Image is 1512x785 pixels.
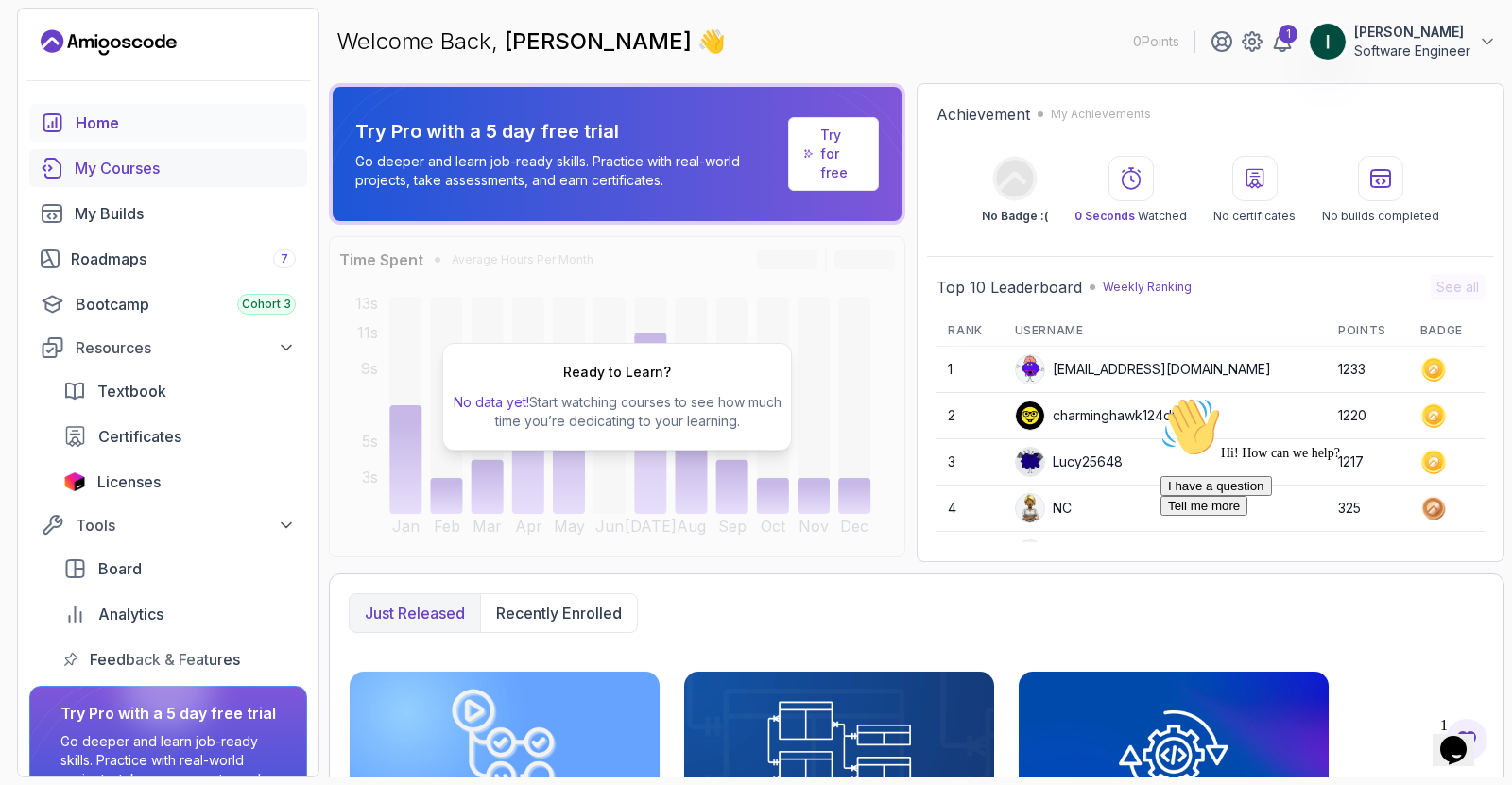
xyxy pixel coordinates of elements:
[29,149,307,187] a: courses
[52,418,307,455] a: certificates
[98,557,142,580] span: Board
[8,57,187,71] span: Hi! How can we help?
[1354,23,1470,42] p: [PERSON_NAME]
[936,276,1082,299] h2: Top 10 Leaderboard
[355,152,781,190] p: Go deeper and learn job-ready skills. Practice with real-world projects, take assessments, and ea...
[1016,355,1044,384] img: default monster avatar
[820,126,864,182] a: Try for free
[242,297,291,312] span: Cohort 3
[480,594,637,632] button: Recently enrolled
[505,27,697,55] span: [PERSON_NAME]
[8,8,348,127] div: 👋Hi! How can we help?I have a questionTell me more
[29,285,307,323] a: bootcamp
[1271,30,1294,53] a: 1
[98,603,163,625] span: Analytics
[1015,447,1123,477] div: Lucy25648
[97,470,161,493] span: Licenses
[76,293,296,316] div: Bootcamp
[76,111,296,134] div: Home
[936,347,1003,393] td: 1
[90,648,240,671] span: Feedback & Features
[29,240,307,278] a: roadmaps
[350,594,480,632] button: Just released
[1309,23,1497,60] button: user profile image[PERSON_NAME]Software Engineer
[1051,107,1151,122] p: My Achievements
[454,394,529,410] span: No data yet!
[1074,209,1187,224] p: Watched
[29,331,307,365] button: Resources
[1016,494,1044,522] img: user profile image
[1074,209,1135,223] span: 0 Seconds
[8,87,119,107] button: I have a question
[936,103,1030,126] h2: Achievement
[1279,25,1297,43] div: 1
[52,640,307,678] a: feedback
[496,602,622,624] p: Recently enrolled
[29,508,307,542] button: Tools
[336,26,726,57] p: Welcome Back,
[52,550,307,588] a: board
[1433,709,1493,766] iframe: chat widget
[1310,24,1346,60] img: user profile image
[563,363,671,382] h2: Ready to Learn?
[41,27,177,58] a: Landing page
[936,393,1003,439] td: 2
[52,595,307,633] a: analytics
[1016,448,1044,476] img: default monster avatar
[52,463,307,501] a: licenses
[982,209,1048,224] p: No Badge :(
[76,336,296,359] div: Resources
[1409,316,1485,347] th: Badge
[1016,401,1044,430] img: user profile image
[936,486,1003,532] td: 4
[1354,42,1470,60] p: Software Engineer
[1213,209,1296,224] p: No certificates
[97,380,166,402] span: Textbook
[1015,401,1180,431] div: charminghawk124db
[98,425,181,448] span: Certificates
[76,514,296,537] div: Tools
[63,472,86,491] img: jetbrains icon
[52,372,307,410] a: textbook
[29,104,307,142] a: home
[1133,32,1179,51] p: 0 Points
[1153,389,1493,700] iframe: chat widget
[451,393,783,431] p: Start watching courses to see how much time you’re dedicating to your learning.
[1103,280,1192,295] p: Weekly Ranking
[75,202,296,225] div: My Builds
[1327,316,1409,347] th: Points
[936,316,1003,347] th: Rank
[694,22,733,62] span: 👋
[8,107,94,127] button: Tell me more
[1004,316,1328,347] th: Username
[71,247,296,270] div: Roadmaps
[1015,539,1138,570] div: asifahmedjesi
[365,602,465,624] p: Just released
[1016,540,1044,569] img: user profile image
[788,117,880,191] a: Try for free
[29,195,307,232] a: builds
[936,532,1003,578] td: 5
[8,8,68,68] img: :wave:
[1431,274,1485,300] button: See all
[281,251,288,266] span: 7
[1327,347,1409,393] td: 1233
[1015,493,1072,523] div: NC
[355,118,781,145] p: Try Pro with a 5 day free trial
[75,157,296,179] div: My Courses
[1322,209,1439,224] p: No builds completed
[1015,354,1271,384] div: [EMAIL_ADDRESS][DOMAIN_NAME]
[936,439,1003,486] td: 3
